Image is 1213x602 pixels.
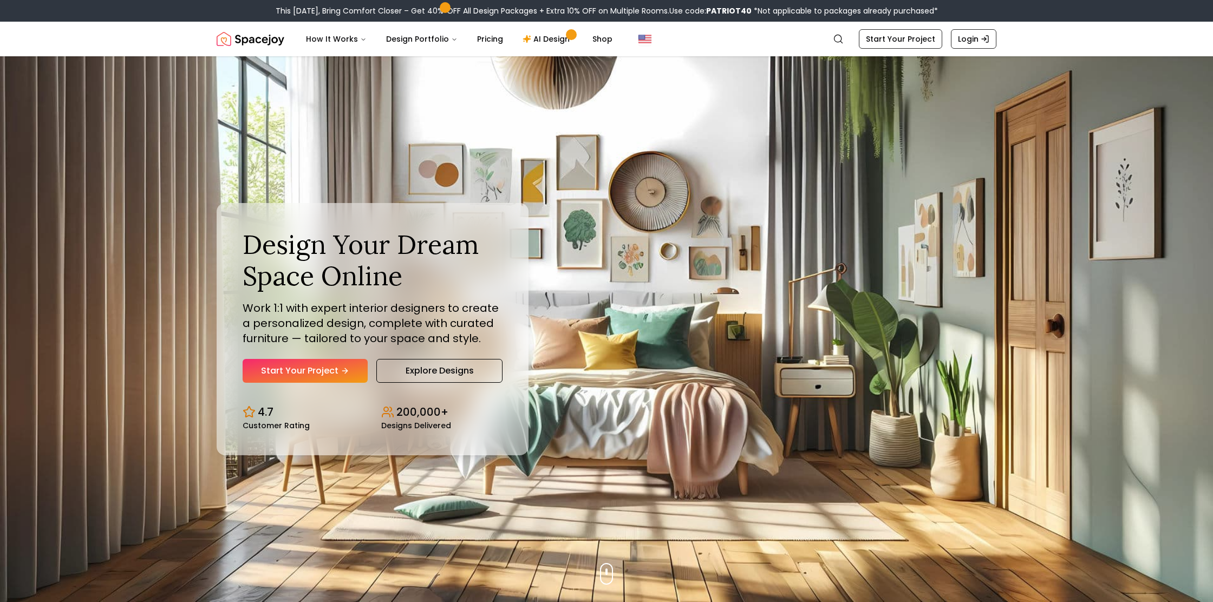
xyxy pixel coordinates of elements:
a: Login [951,29,996,49]
a: Pricing [468,28,512,50]
span: *Not applicable to packages already purchased* [752,5,938,16]
button: How It Works [297,28,375,50]
b: PATRIOT40 [706,5,752,16]
a: Spacejoy [217,28,284,50]
nav: Global [217,22,996,56]
small: Customer Rating [243,422,310,429]
a: Shop [584,28,621,50]
p: Work 1:1 with expert interior designers to create a personalized design, complete with curated fu... [243,300,503,346]
a: Explore Designs [376,359,503,383]
small: Designs Delivered [381,422,451,429]
h1: Design Your Dream Space Online [243,229,503,291]
span: Use code: [669,5,752,16]
a: AI Design [514,28,582,50]
p: 4.7 [258,404,273,420]
a: Start Your Project [859,29,942,49]
a: Start Your Project [243,359,368,383]
div: Design stats [243,396,503,429]
div: This [DATE], Bring Comfort Closer – Get 40% OFF All Design Packages + Extra 10% OFF on Multiple R... [276,5,938,16]
nav: Main [297,28,621,50]
img: Spacejoy Logo [217,28,284,50]
button: Design Portfolio [377,28,466,50]
p: 200,000+ [396,404,448,420]
img: United States [638,32,651,45]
